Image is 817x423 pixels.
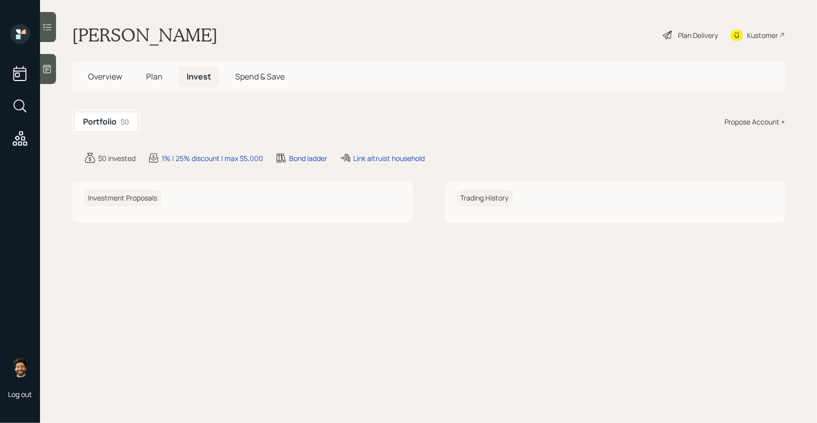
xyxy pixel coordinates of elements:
div: Kustomer [747,30,778,40]
h6: Trading History [457,190,513,206]
span: Spend & Save [235,71,285,82]
div: Link altruist household [353,153,425,163]
div: Log out [8,389,32,399]
img: eric-schwartz-headshot.png [10,357,30,377]
div: $0 invested [98,153,136,163]
div: Plan Delivery [678,30,718,40]
div: 1% | 25% discount | max $5,000 [162,153,263,163]
h6: Investment Proposals [84,190,161,206]
h1: [PERSON_NAME] [72,24,218,46]
span: Plan [146,71,163,82]
span: Overview [88,71,122,82]
div: $0 [121,116,129,127]
div: Bond ladder [289,153,327,163]
span: Invest [187,71,211,82]
h5: Portfolio [83,117,117,126]
div: Propose Account + [724,116,785,127]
